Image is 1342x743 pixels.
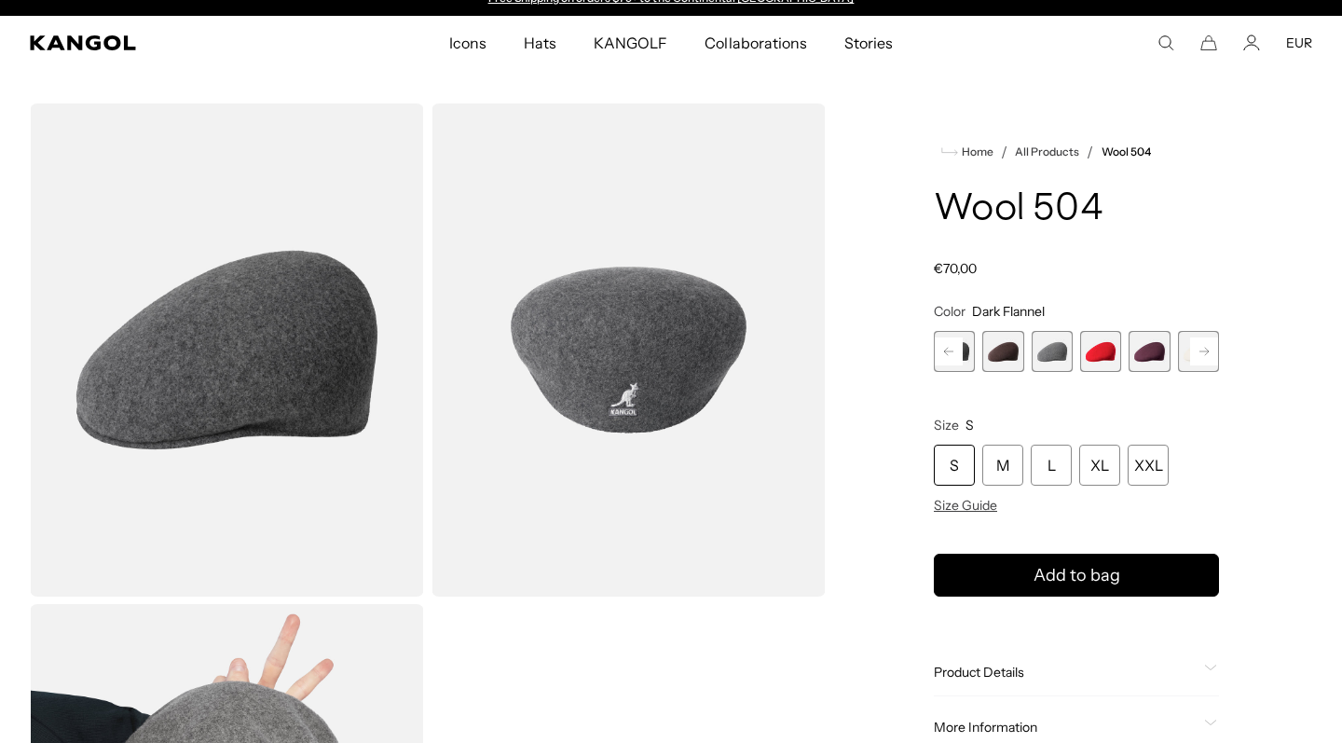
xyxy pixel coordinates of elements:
li: / [1079,141,1093,163]
a: Hats [505,16,575,70]
li: / [993,141,1007,163]
div: 13 of 21 [934,331,975,372]
div: S [934,445,975,486]
span: Home [958,145,993,158]
a: Stories [826,16,911,70]
span: Stories [844,16,893,70]
div: M [982,445,1023,486]
a: Icons [431,16,505,70]
span: Add to bag [1034,563,1120,588]
button: Cart [1200,34,1217,51]
span: Size [934,417,959,433]
a: All Products [1015,145,1079,158]
a: Kangol [30,35,297,50]
span: KANGOLF [594,16,667,70]
a: Collaborations [686,16,825,70]
a: KANGOLF [575,16,686,70]
label: Flannel [1032,331,1073,372]
div: XL [1079,445,1120,486]
div: XXL [1128,445,1169,486]
label: Dark Flannel [934,331,975,372]
summary: Search here [1157,34,1174,51]
span: More Information [934,719,1197,736]
div: 18 of 21 [1178,331,1219,372]
div: L [1031,445,1072,486]
div: 14 of 21 [982,331,1023,372]
label: Vino [1129,331,1170,372]
div: 15 of 21 [1032,331,1073,372]
a: Account [1243,34,1260,51]
span: Dark Flannel [972,303,1045,320]
span: Hats [524,16,556,70]
button: Add to bag [934,554,1219,597]
div: 17 of 21 [1129,331,1170,372]
button: EUR [1286,34,1312,51]
span: S [965,417,974,433]
span: Collaborations [705,16,806,70]
span: Size Guide [934,497,997,514]
label: Espresso [982,331,1023,372]
span: Product Details [934,664,1197,681]
a: Home [941,144,993,160]
a: Wool 504 [1102,145,1151,158]
span: €70,00 [934,260,977,277]
label: White [1178,331,1219,372]
span: Color [934,303,965,320]
label: Red [1080,331,1121,372]
div: 16 of 21 [1080,331,1121,372]
h1: Wool 504 [934,189,1219,230]
span: Icons [449,16,486,70]
img: color-dark-flannel [431,103,826,597]
nav: breadcrumbs [934,141,1219,163]
img: color-dark-flannel [30,103,424,597]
